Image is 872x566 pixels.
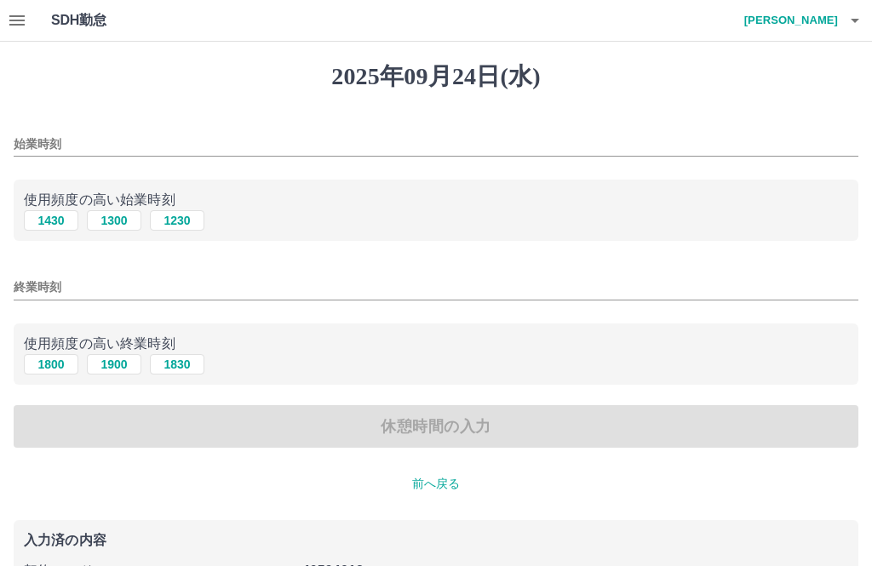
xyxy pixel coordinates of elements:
[87,354,141,374] button: 1900
[150,210,204,231] button: 1230
[24,210,78,231] button: 1430
[24,354,78,374] button: 1800
[14,475,858,493] p: 前へ戻る
[24,534,848,547] p: 入力済の内容
[87,210,141,231] button: 1300
[24,190,848,210] p: 使用頻度の高い始業時刻
[14,62,858,91] h1: 2025年09月24日(水)
[24,334,848,354] p: 使用頻度の高い終業時刻
[150,354,204,374] button: 1830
